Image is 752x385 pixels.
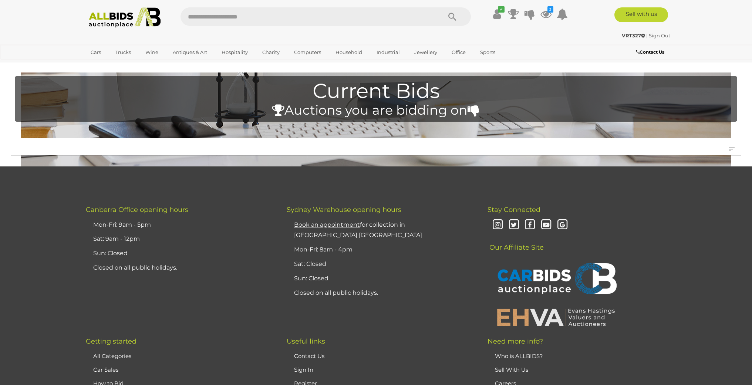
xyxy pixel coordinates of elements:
span: Our Affiliate Site [488,232,544,251]
a: 3 [540,7,552,21]
a: ✔ [492,7,503,21]
a: Contact Us [636,48,666,56]
strong: VRT327 [622,33,645,38]
a: Charity [257,46,284,58]
a: Sell With Us [495,366,528,373]
a: Sell with us [614,7,668,22]
i: Facebook [523,219,536,232]
i: ✔ [498,6,505,13]
a: Trucks [111,46,136,58]
a: Wine [141,46,163,58]
img: Allbids.com.au [85,7,165,28]
a: Who is ALLBIDS? [495,352,543,359]
li: Mon-Fri: 9am - 5pm [91,218,268,232]
span: Canberra Office opening hours [86,206,188,214]
i: Instagram [491,219,504,232]
a: VRT327 [622,33,646,38]
a: Antiques & Art [168,46,212,58]
i: Google [556,219,569,232]
a: Household [331,46,367,58]
u: Book an appointment [294,221,360,228]
a: Sign In [294,366,313,373]
img: CARBIDS Auctionplace [493,255,619,304]
li: Sun: Closed [292,271,469,286]
span: Need more info? [488,337,543,345]
a: Book an appointmentfor collection in [GEOGRAPHIC_DATA] [GEOGRAPHIC_DATA] [294,221,422,239]
li: Sat: Closed [292,257,469,271]
a: Computers [289,46,326,58]
i: Twitter [507,219,520,232]
span: Useful links [287,337,325,345]
li: Closed on all public holidays. [292,286,469,300]
span: Stay Connected [488,206,540,214]
a: Sign Out [649,33,670,38]
h1: Current Bids [18,80,734,102]
a: Office [447,46,471,58]
span: | [646,33,648,38]
li: Sat: 9am - 12pm [91,232,268,246]
a: All Categories [93,352,131,359]
img: EHVA | Evans Hastings Valuers and Auctioneers [493,307,619,327]
a: Sports [475,46,500,58]
i: 3 [547,6,553,13]
h4: Auctions you are bidding on [18,103,734,118]
span: Sydney Warehouse opening hours [287,206,401,214]
span: Getting started [86,337,136,345]
li: Sun: Closed [91,246,268,261]
a: Industrial [372,46,405,58]
i: Youtube [540,219,553,232]
a: Contact Us [294,352,324,359]
a: Cars [86,46,106,58]
b: Contact Us [636,49,664,55]
a: Jewellery [409,46,442,58]
li: Closed on all public holidays. [91,261,268,275]
a: Hospitality [217,46,253,58]
a: Car Sales [93,366,118,373]
li: Mon-Fri: 8am - 4pm [292,243,469,257]
button: Search [434,7,471,26]
a: [GEOGRAPHIC_DATA] [86,58,148,71]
